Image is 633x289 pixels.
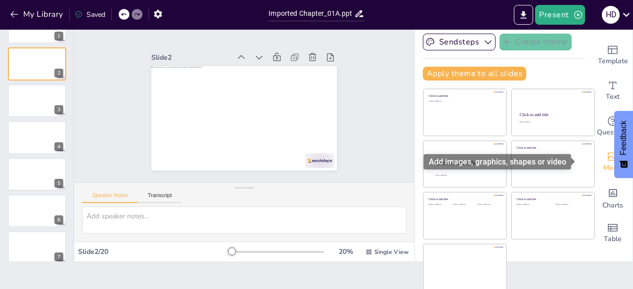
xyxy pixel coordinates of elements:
div: Add images, graphics, shapes or video [593,144,633,180]
div: Click to add title [517,146,588,149]
div: Click to add text [477,204,499,206]
button: Apply theme to all slides [423,67,526,81]
div: Click to add title [429,94,499,98]
div: Get real-time input from your audience [593,109,633,144]
div: Click to add text [519,122,585,124]
div: Add a table [593,215,633,251]
div: Click to add text [429,204,451,206]
button: H D [602,5,620,25]
div: Slide 2 [253,148,332,165]
div: Add charts and graphs [593,180,633,215]
span: Feedback [619,121,628,155]
div: Click to add text [555,204,587,206]
div: Add text boxes [593,73,633,109]
div: 7 [54,252,63,261]
div: Saved [75,10,105,19]
button: Sendsteps [423,34,496,50]
button: Create theme [499,34,572,50]
div: 2 [54,69,63,78]
span: Text [606,91,620,102]
div: 6 [8,195,66,227]
span: Charts [602,200,623,211]
div: 2 [8,47,66,80]
span: Template [598,56,628,67]
span: Questions [597,127,629,138]
div: 3 [54,105,63,114]
div: Click to add text [453,204,475,206]
div: 3 [8,84,66,117]
button: Feedback - Show survey [614,111,633,178]
button: My Library [7,6,67,22]
div: 7 [8,231,66,264]
button: Present [535,5,585,25]
div: Click to add text [517,204,548,206]
span: Single View [374,248,408,256]
div: 1 [54,32,63,41]
div: 6 [54,215,63,224]
div: Click to add title [429,198,499,201]
div: Add ready made slides [593,38,633,73]
div: 5 [54,179,63,188]
div: Slide 2 / 20 [78,247,229,256]
div: Add images, graphics, shapes or video [424,154,571,169]
div: 20 % [334,247,358,256]
div: Click to add title [517,198,588,201]
div: 4 [54,142,63,151]
button: Transcript [138,192,182,203]
div: Click to add title [520,112,586,117]
div: Click to add body [435,174,497,176]
button: Speaker Notes [82,192,138,203]
div: Click to add text [429,100,499,103]
div: 5 [8,158,66,191]
div: 4 [8,121,66,154]
span: Media [603,163,623,173]
input: Insert title [269,6,354,21]
span: Table [604,234,622,245]
div: H D [602,6,620,24]
button: Export to PowerPoint [514,5,533,25]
